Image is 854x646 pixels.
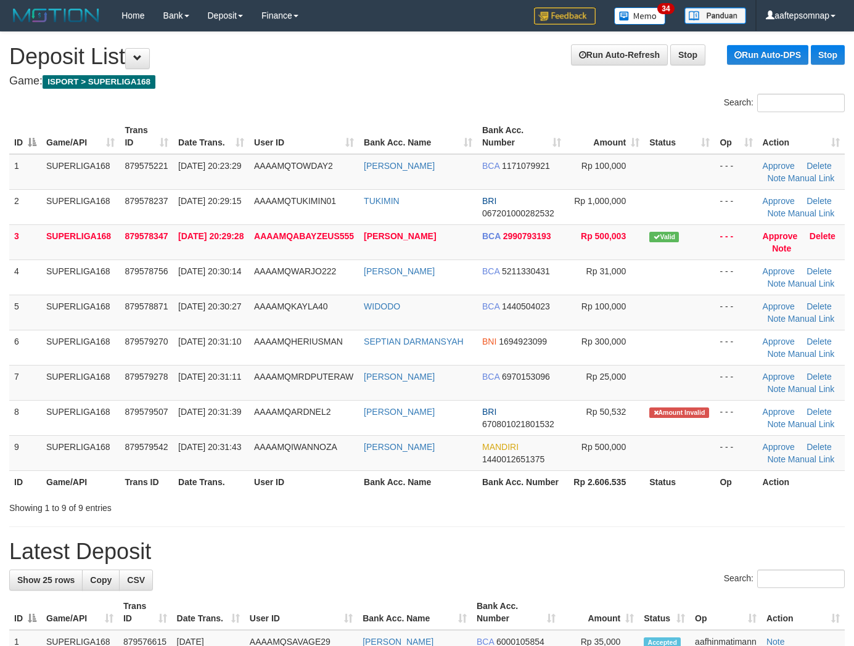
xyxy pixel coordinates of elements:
[249,119,359,154] th: User ID: activate to sort column ascending
[757,94,845,112] input: Search:
[125,266,168,276] span: 879578756
[359,470,477,493] th: Bank Acc. Name
[173,470,249,493] th: Date Trans.
[477,119,566,154] th: Bank Acc. Number: activate to sort column ascending
[254,372,353,382] span: AAAAMQMRDPUTERAW
[482,337,496,346] span: BNI
[649,407,708,418] span: Amount is not matched
[715,260,757,295] td: - - -
[9,570,83,591] a: Show 25 rows
[788,419,835,429] a: Manual Link
[767,279,786,288] a: Note
[763,231,798,241] a: Approve
[9,330,41,365] td: 6
[763,372,795,382] a: Approve
[254,337,343,346] span: AAAAMQHERIUSMAN
[788,279,835,288] a: Manual Link
[364,161,435,171] a: [PERSON_NAME]
[364,196,400,206] a: TUKIMIN
[482,196,496,206] span: BRI
[364,337,464,346] a: SEPTIAN DARMANSYAH
[763,161,795,171] a: Approve
[807,442,831,452] a: Delete
[41,224,120,260] td: SUPERLIGA168
[41,470,120,493] th: Game/API
[9,224,41,260] td: 3
[811,45,845,65] a: Stop
[41,260,120,295] td: SUPERLIGA168
[41,119,120,154] th: Game/API: activate to sort column ascending
[649,232,679,242] span: Valid transaction
[9,400,41,435] td: 8
[614,7,666,25] img: Button%20Memo.svg
[767,419,786,429] a: Note
[254,161,333,171] span: AAAAMQTOWDAY2
[788,349,835,359] a: Manual Link
[571,44,668,65] a: Run Auto-Refresh
[125,337,168,346] span: 879579270
[763,407,795,417] a: Approve
[9,44,845,69] h1: Deposit List
[364,372,435,382] a: [PERSON_NAME]
[566,470,644,493] th: Rp 2.606.535
[502,301,550,311] span: Copy 1440504023 to clipboard
[41,154,120,190] td: SUPERLIGA168
[586,372,626,382] span: Rp 25,000
[763,301,795,311] a: Approve
[9,595,41,630] th: ID: activate to sort column descending
[767,208,786,218] a: Note
[82,570,120,591] a: Copy
[810,231,836,241] a: Delete
[482,442,519,452] span: MANDIRI
[757,570,845,588] input: Search:
[364,266,435,276] a: [PERSON_NAME]
[715,295,757,330] td: - - -
[482,407,496,417] span: BRI
[482,372,499,382] span: BCA
[9,189,41,224] td: 2
[245,595,358,630] th: User ID: activate to sort column ascending
[767,349,786,359] a: Note
[639,595,690,630] th: Status: activate to sort column ascending
[502,266,550,276] span: Copy 5211330431 to clipboard
[178,161,241,171] span: [DATE] 20:23:29
[125,301,168,311] span: 879578871
[763,442,795,452] a: Approve
[249,470,359,493] th: User ID
[482,419,554,429] span: Copy 670801021801532 to clipboard
[715,435,757,470] td: - - -
[807,337,831,346] a: Delete
[125,442,168,452] span: 879579542
[581,337,626,346] span: Rp 300,000
[767,173,786,183] a: Note
[90,575,112,585] span: Copy
[364,231,436,241] a: [PERSON_NAME]
[758,470,845,493] th: Action
[574,196,626,206] span: Rp 1,000,000
[9,539,845,564] h1: Latest Deposit
[715,154,757,190] td: - - -
[502,372,550,382] span: Copy 6970153096 to clipboard
[767,384,786,394] a: Note
[482,301,499,311] span: BCA
[9,435,41,470] td: 9
[178,407,241,417] span: [DATE] 20:31:39
[9,497,347,514] div: Showing 1 to 9 of 9 entries
[788,314,835,324] a: Manual Link
[482,266,499,276] span: BCA
[758,119,845,154] th: Action: activate to sort column ascending
[762,595,845,630] th: Action: activate to sort column ascending
[358,595,472,630] th: Bank Acc. Name: activate to sort column ascending
[566,119,644,154] th: Amount: activate to sort column ascending
[178,266,241,276] span: [DATE] 20:30:14
[644,119,715,154] th: Status: activate to sort column ascending
[715,330,757,365] td: - - -
[172,595,245,630] th: Date Trans.: activate to sort column ascending
[657,3,674,14] span: 34
[41,295,120,330] td: SUPERLIGA168
[364,442,435,452] a: [PERSON_NAME]
[560,595,639,630] th: Amount: activate to sort column ascending
[807,161,831,171] a: Delete
[120,119,173,154] th: Trans ID: activate to sort column ascending
[807,301,831,311] a: Delete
